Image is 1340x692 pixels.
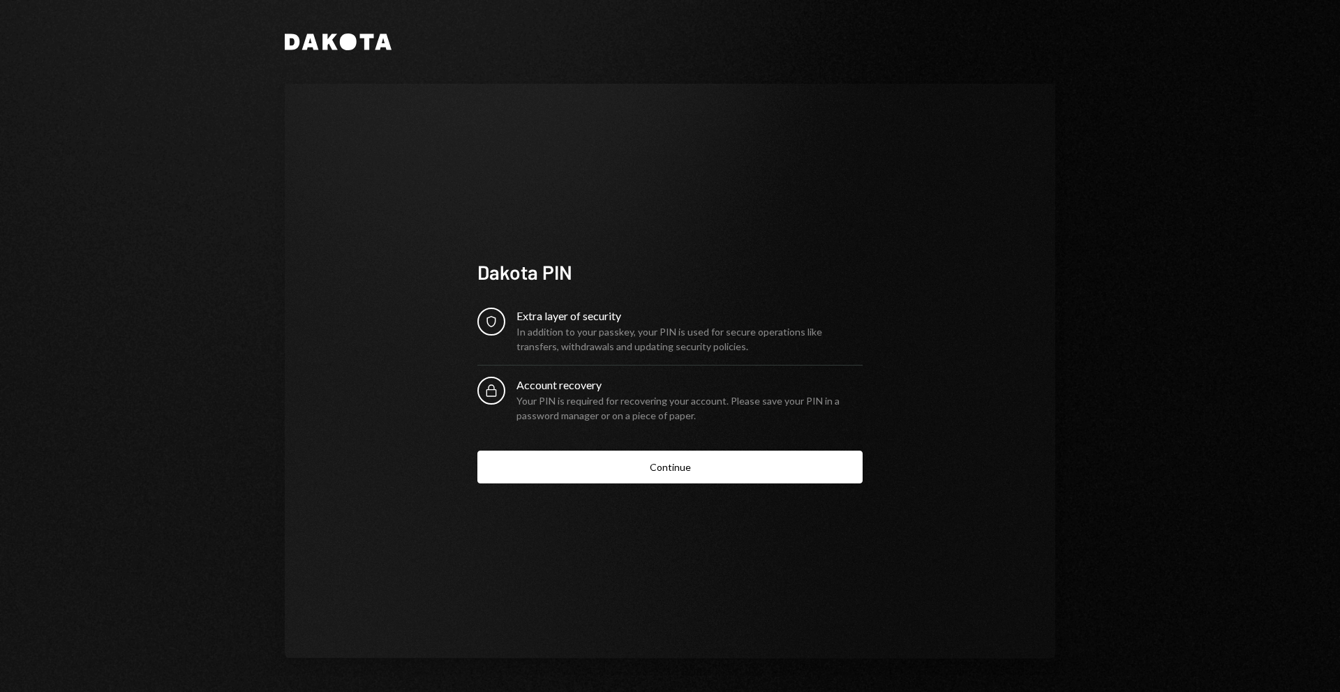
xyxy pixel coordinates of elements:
[516,308,863,324] div: Extra layer of security
[516,377,863,393] div: Account recovery
[516,324,863,354] div: In addition to your passkey, your PIN is used for secure operations like transfers, withdrawals a...
[477,259,863,286] div: Dakota PIN
[516,393,863,423] div: Your PIN is required for recovering your account. Please save your PIN in a password manager or o...
[477,451,863,483] button: Continue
